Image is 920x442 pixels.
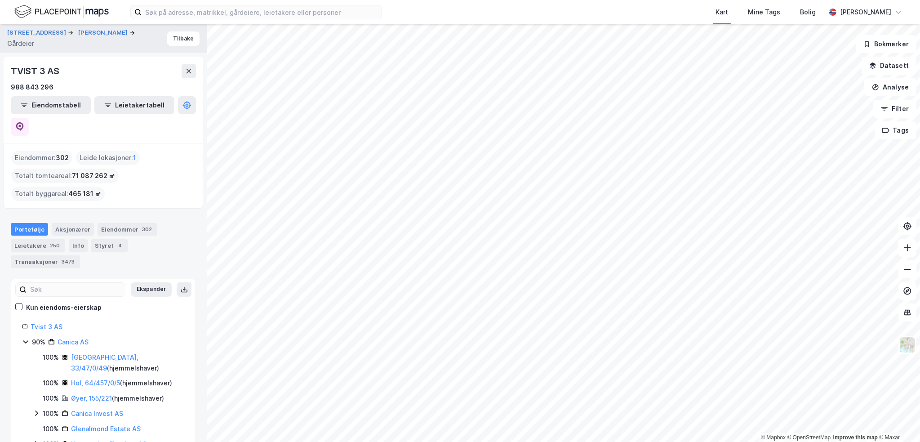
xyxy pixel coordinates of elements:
[116,241,124,250] div: 4
[69,239,88,252] div: Info
[716,7,728,18] div: Kart
[71,378,172,388] div: ( hjemmelshaver )
[31,323,62,330] a: Tvist 3 AS
[68,188,101,199] span: 465 181 ㎡
[11,187,105,201] div: Totalt byggareal :
[58,338,89,346] a: Canica AS
[56,152,69,163] span: 302
[11,239,65,252] div: Leietakere
[131,282,172,297] button: Ekspander
[140,225,154,234] div: 302
[11,255,80,268] div: Transaksjoner
[43,408,59,419] div: 100%
[94,96,174,114] button: Leietakertabell
[98,223,157,236] div: Eiendommer
[875,399,920,442] iframe: Chat Widget
[71,394,112,402] a: Øyer, 155/221
[7,28,68,37] button: [STREET_ADDRESS]
[875,121,916,139] button: Tags
[72,170,115,181] span: 71 087 262 ㎡
[48,241,62,250] div: 250
[71,393,164,404] div: ( hjemmelshaver )
[761,434,786,441] a: Mapbox
[78,28,129,37] button: [PERSON_NAME]
[833,434,878,441] a: Improve this map
[71,425,141,433] a: Glenalmond Estate AS
[11,82,53,93] div: 988 843 296
[71,410,123,417] a: Canica Invest AS
[840,7,891,18] div: [PERSON_NAME]
[873,100,916,118] button: Filter
[167,31,200,46] button: Tilbake
[899,336,916,353] img: Z
[875,399,920,442] div: Kontrollprogram for chat
[71,379,120,387] a: Hol, 64/457/0/5
[14,4,109,20] img: logo.f888ab2527a4732fd821a326f86c7f29.svg
[52,223,94,236] div: Aksjonærer
[11,96,91,114] button: Eiendomstabell
[91,239,128,252] div: Styret
[43,393,59,404] div: 100%
[43,352,59,363] div: 100%
[800,7,816,18] div: Bolig
[43,424,59,434] div: 100%
[11,64,61,78] div: TVIST 3 AS
[748,7,780,18] div: Mine Tags
[60,257,76,266] div: 3473
[76,151,140,165] div: Leide lokasjoner :
[26,302,102,313] div: Kun eiendoms-eierskap
[71,352,185,374] div: ( hjemmelshaver )
[43,378,59,388] div: 100%
[787,434,831,441] a: OpenStreetMap
[11,151,72,165] div: Eiendommer :
[856,35,916,53] button: Bokmerker
[71,353,138,372] a: [GEOGRAPHIC_DATA], 33/47/0/49
[11,223,48,236] div: Portefølje
[862,57,916,75] button: Datasett
[11,169,119,183] div: Totalt tomteareal :
[864,78,916,96] button: Analyse
[142,5,382,19] input: Søk på adresse, matrikkel, gårdeiere, leietakere eller personer
[32,337,45,348] div: 90%
[7,38,34,49] div: Gårdeier
[133,152,136,163] span: 1
[27,283,125,296] input: Søk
